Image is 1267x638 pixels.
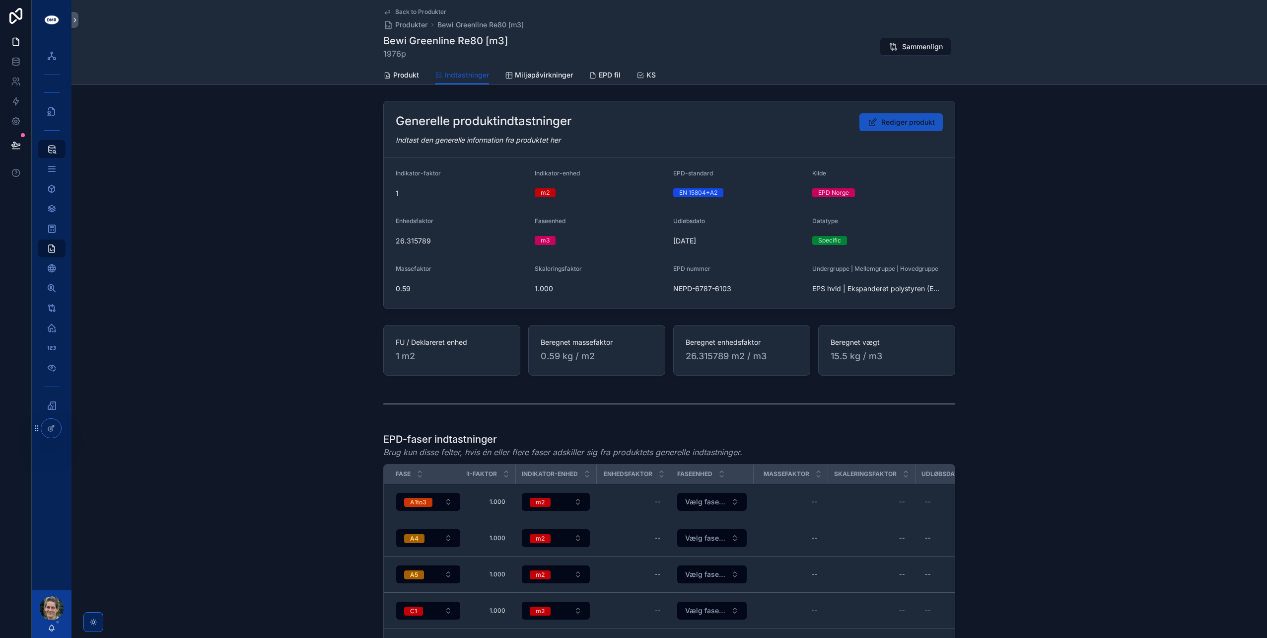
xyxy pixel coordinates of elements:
[522,470,578,478] span: Indikator-enhed
[440,607,505,615] span: 1.000
[32,40,71,427] div: scrollable content
[859,113,943,131] button: Rediger produkt
[812,169,826,177] span: Kilde
[396,113,571,129] h2: Generelle produktindtastninger
[899,534,905,542] div: --
[812,534,818,542] div: --
[536,607,545,616] div: m2
[925,607,931,615] div: --
[673,169,713,177] span: EPD-standard
[383,34,508,48] h1: Bewi Greenline Re80 [m3]
[599,70,621,80] span: EPD fil
[445,70,489,80] span: Indtastninger
[410,498,426,507] div: A1to3
[541,188,550,197] div: m2
[685,606,727,616] span: Vælg faseenhed
[396,349,508,363] span: 1 m2
[535,284,666,294] span: 1.000
[396,188,527,198] span: 1
[673,217,705,225] span: Udløbsdato
[673,265,710,272] span: EPD nummer
[589,66,621,86] a: EPD fil
[505,66,573,86] a: Miljøpåvirkninger
[383,446,742,458] em: Brug kun disse felter, hvis én eller flere faser adskiller sig fra produktets generelle indtastni...
[646,70,656,80] span: KS
[899,607,905,615] div: --
[812,217,838,225] span: Datatype
[437,20,524,30] a: Bewi Greenline Re80 [m3]
[673,236,804,246] span: [DATE]
[541,349,653,363] span: 0.59 kg / m2
[831,337,943,347] span: Beregnet vægt
[410,534,419,543] div: A4
[902,42,943,52] span: Sammenlign
[395,20,427,30] span: Produkter
[812,498,818,506] div: --
[536,534,545,543] div: m2
[921,470,963,478] span: Udløbsdato
[440,534,505,542] span: 1.000
[396,529,460,547] button: Select Button
[383,8,446,16] a: Back to Produkter
[686,337,798,347] span: Beregnet enhedsfaktor
[812,570,818,578] div: --
[396,284,527,294] span: 0.59
[515,70,573,80] span: Miljøpåvirkninger
[812,284,943,294] span: EPS hvid | Ekspanderet polystyren (EPS) | Isoleringsmaterialer
[899,570,905,578] div: --
[677,529,747,547] button: Select Button
[812,265,938,272] span: Undergruppe | Mellemgruppe | Hovedgruppe
[383,20,427,30] a: Produkter
[677,565,747,583] button: Select Button
[541,337,653,347] span: Beregnet massefaktor
[396,217,433,225] span: Enhedsfaktor
[396,265,431,272] span: Massefaktor
[925,534,931,542] div: --
[818,188,849,197] div: EPD Norge
[410,607,417,616] div: C1
[536,570,545,579] div: m2
[881,117,935,127] span: Rediger produkt
[655,498,661,506] div: --
[393,70,419,80] span: Produkt
[636,66,656,86] a: KS
[522,565,590,583] button: Select Button
[685,569,727,579] span: Vælg faseenhed
[396,169,441,177] span: Indikator-faktor
[383,432,742,446] h1: EPD-faser indtastninger
[522,602,590,620] button: Select Button
[541,236,550,245] div: m3
[396,602,460,620] button: Select Button
[535,169,580,177] span: Indikator-enhed
[812,607,818,615] div: --
[677,602,747,620] button: Select Button
[395,8,446,16] span: Back to Produkter
[535,217,565,225] span: Faseenhed
[396,136,561,144] em: Indtast den generelle information fra produktet her
[655,534,661,542] div: --
[925,498,931,506] div: --
[522,529,590,547] button: Select Button
[686,349,798,363] span: 26.315789 m2 / m3
[764,470,809,478] span: Massefaktor
[818,236,841,245] div: Specific
[396,493,460,511] button: Select Button
[685,533,727,543] span: Vælg faseenhed
[655,607,661,615] div: --
[604,470,652,478] span: Enhedsfaktor
[535,265,582,272] span: Skaleringsfaktor
[440,498,505,506] span: 1.000
[899,498,905,506] div: --
[925,570,931,578] div: --
[880,38,951,56] button: Sammenlign
[536,498,545,507] div: m2
[831,349,943,363] span: 15.5 kg / m3
[522,493,590,511] button: Select Button
[383,66,419,86] a: Produkt
[440,570,505,578] span: 1.000
[834,470,897,478] span: Skaleringsfaktor
[435,66,489,85] a: Indtastninger
[685,497,727,507] span: Vælg faseenhed
[383,48,508,60] span: 1976p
